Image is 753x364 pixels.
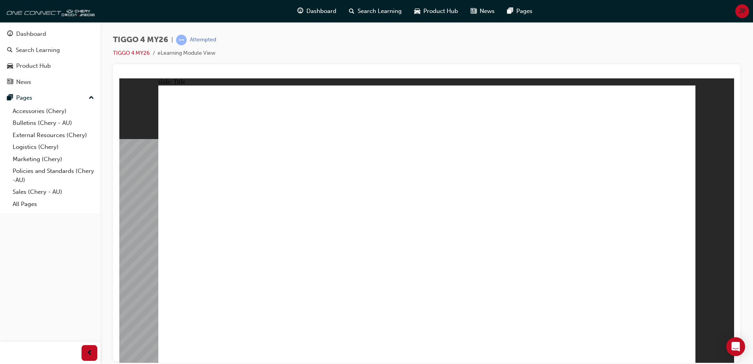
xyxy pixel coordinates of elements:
li: eLearning Module View [158,49,215,58]
span: TIGGO 4 MY26 [113,35,168,45]
span: car-icon [414,6,420,16]
button: JP [735,4,749,18]
a: Policies and Standards (Chery -AU) [9,165,97,186]
span: news-icon [471,6,477,16]
div: Open Intercom Messenger [726,337,745,356]
a: Sales (Chery - AU) [9,186,97,198]
a: Search Learning [3,43,97,58]
a: Accessories (Chery) [9,105,97,117]
span: search-icon [349,6,354,16]
span: Product Hub [423,7,458,16]
a: Product Hub [3,59,97,73]
span: car-icon [7,63,13,70]
span: guage-icon [7,31,13,38]
span: JP [739,7,746,16]
span: pages-icon [7,95,13,102]
span: up-icon [89,93,94,103]
div: Search Learning [16,46,60,55]
span: search-icon [7,47,13,54]
span: pages-icon [507,6,513,16]
button: Pages [3,91,97,105]
a: Logistics (Chery) [9,141,97,153]
div: Product Hub [16,61,51,71]
a: guage-iconDashboard [291,3,343,19]
img: oneconnect [4,3,95,19]
a: search-iconSearch Learning [343,3,408,19]
span: guage-icon [297,6,303,16]
span: learningRecordVerb_ATTEMPT-icon [176,35,187,45]
a: car-iconProduct Hub [408,3,464,19]
div: Dashboard [16,30,46,39]
div: News [16,78,31,87]
div: Attempted [190,36,216,44]
div: Pages [16,93,32,102]
span: | [171,35,173,45]
span: News [480,7,495,16]
a: Bulletins (Chery - AU) [9,117,97,129]
span: Dashboard [306,7,336,16]
a: pages-iconPages [501,3,539,19]
span: Pages [516,7,532,16]
a: All Pages [9,198,97,210]
a: news-iconNews [464,3,501,19]
a: News [3,75,97,89]
span: prev-icon [87,348,93,358]
a: Marketing (Chery) [9,153,97,165]
a: Dashboard [3,27,97,41]
a: External Resources (Chery) [9,129,97,141]
span: Search Learning [358,7,402,16]
a: TIGGO 4 MY26 [113,50,150,56]
span: news-icon [7,79,13,86]
button: DashboardSearch LearningProduct HubNews [3,25,97,91]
